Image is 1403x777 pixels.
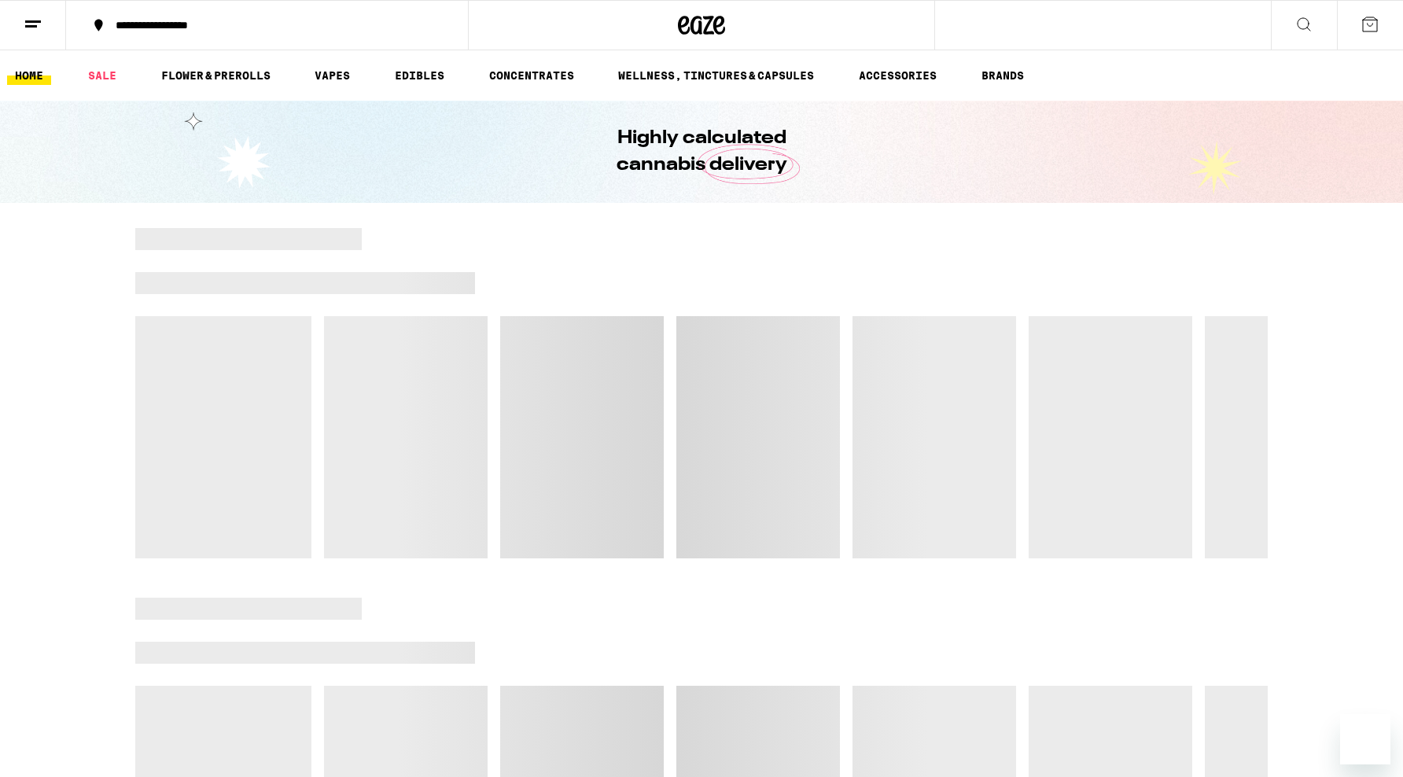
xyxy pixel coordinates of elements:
a: EDIBLES [387,66,452,85]
a: WELLNESS, TINCTURES & CAPSULES [610,66,822,85]
iframe: Button to launch messaging window [1340,714,1390,764]
a: HOME [7,66,51,85]
a: CONCENTRATES [481,66,582,85]
a: VAPES [307,66,358,85]
a: SALE [80,66,124,85]
a: BRANDS [974,66,1032,85]
h1: Highly calculated cannabis delivery [572,125,831,179]
a: FLOWER & PREROLLS [153,66,278,85]
a: ACCESSORIES [851,66,945,85]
